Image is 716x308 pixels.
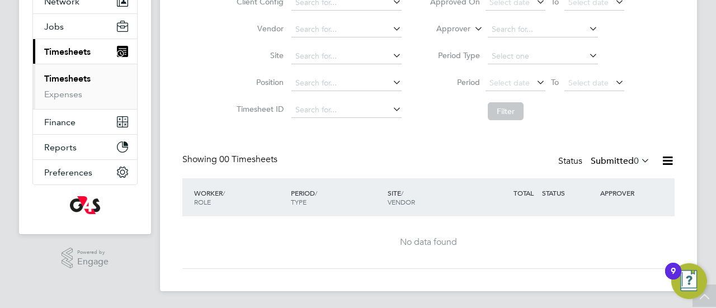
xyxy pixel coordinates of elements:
[430,77,480,87] label: Period
[77,257,109,267] span: Engage
[44,21,64,32] span: Jobs
[548,75,562,89] span: To
[194,236,663,248] div: No data found
[291,22,402,37] input: Search for...
[558,154,652,169] div: Status
[488,49,598,64] input: Select one
[488,102,524,120] button: Filter
[33,110,137,134] button: Finance
[489,78,530,88] span: Select date
[33,135,137,159] button: Reports
[291,75,402,91] input: Search for...
[385,183,482,212] div: SITE
[233,104,284,114] label: Timesheet ID
[77,248,109,257] span: Powered by
[223,188,225,197] span: /
[194,197,211,206] span: ROLE
[671,263,707,299] button: Open Resource Center, 9 new notifications
[671,271,676,286] div: 9
[219,154,277,165] span: 00 Timesheets
[44,117,76,127] span: Finance
[488,22,598,37] input: Search for...
[539,183,597,203] div: STATUS
[388,197,415,206] span: VENDOR
[62,248,109,269] a: Powered byEngage
[634,155,639,167] span: 0
[32,196,138,214] a: Go to home page
[33,160,137,184] button: Preferences
[44,73,91,84] a: Timesheets
[591,155,650,167] label: Submitted
[514,188,534,197] span: TOTAL
[420,23,470,35] label: Approver
[33,14,137,39] button: Jobs
[597,183,656,203] div: APPROVER
[70,196,100,214] img: g4s-logo-retina.png
[44,89,82,99] a: Expenses
[44,46,91,57] span: Timesheets
[568,78,609,88] span: Select date
[291,49,402,64] input: Search for...
[430,50,480,60] label: Period Type
[233,77,284,87] label: Position
[288,183,385,212] div: PERIOD
[33,39,137,64] button: Timesheets
[182,154,280,165] div: Showing
[33,64,137,109] div: Timesheets
[44,142,77,153] span: Reports
[233,23,284,34] label: Vendor
[291,102,402,118] input: Search for...
[401,188,403,197] span: /
[44,167,92,178] span: Preferences
[191,183,288,212] div: WORKER
[233,50,284,60] label: Site
[291,197,307,206] span: TYPE
[315,188,317,197] span: /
